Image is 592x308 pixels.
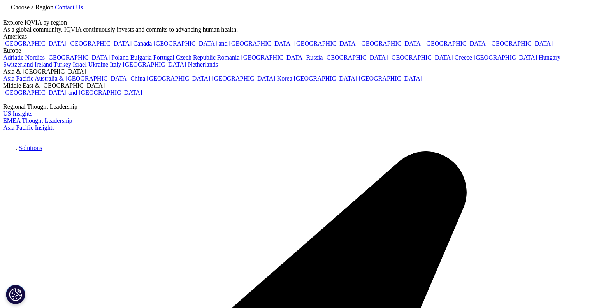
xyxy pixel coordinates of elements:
a: Asia Pacific Insights [3,124,54,131]
span: Choose a Region [11,4,53,11]
a: Romania [217,54,240,61]
a: [GEOGRAPHIC_DATA] [424,40,488,47]
a: [GEOGRAPHIC_DATA] [359,40,423,47]
a: [GEOGRAPHIC_DATA] [489,40,553,47]
a: Contact Us [55,4,83,11]
a: [GEOGRAPHIC_DATA] [390,54,453,61]
a: EMEA Thought Leadership [3,117,72,124]
a: [GEOGRAPHIC_DATA] [324,54,388,61]
a: Switzerland [3,61,33,68]
a: [GEOGRAPHIC_DATA] [294,40,358,47]
a: Czech Republic [176,54,216,61]
a: [GEOGRAPHIC_DATA] [359,75,422,82]
a: Nordics [25,54,45,61]
div: Asia & [GEOGRAPHIC_DATA] [3,68,589,75]
div: Middle East & [GEOGRAPHIC_DATA] [3,82,589,89]
a: [GEOGRAPHIC_DATA] [68,40,132,47]
a: [GEOGRAPHIC_DATA] [123,61,186,68]
a: Poland [111,54,128,61]
a: [GEOGRAPHIC_DATA] [212,75,276,82]
a: [GEOGRAPHIC_DATA] and [GEOGRAPHIC_DATA] [3,89,142,96]
a: [GEOGRAPHIC_DATA] [294,75,357,82]
div: As a global community, IQVIA continuously invests and commits to advancing human health. [3,26,589,33]
a: [GEOGRAPHIC_DATA] [147,75,210,82]
a: [GEOGRAPHIC_DATA] and [GEOGRAPHIC_DATA] [153,40,292,47]
a: Korea [277,75,292,82]
a: [GEOGRAPHIC_DATA] [3,40,67,47]
a: Hungary [539,54,560,61]
a: Ukraine [88,61,109,68]
a: [GEOGRAPHIC_DATA] [474,54,537,61]
div: Europe [3,47,589,54]
div: Explore IQVIA by region [3,19,589,26]
a: Portugal [153,54,174,61]
div: Regional Thought Leadership [3,103,589,110]
a: [GEOGRAPHIC_DATA] [46,54,110,61]
a: Russia [306,54,323,61]
a: Bulgaria [130,54,152,61]
a: Israel [73,61,87,68]
button: Cookies Settings [6,285,25,304]
a: Greece [455,54,472,61]
a: Adriatic [3,54,23,61]
a: China [130,75,145,82]
a: Solutions [19,144,42,151]
a: Asia Pacific [3,75,33,82]
a: Canada [133,40,152,47]
a: Ireland [34,61,52,68]
a: Turkey [53,61,71,68]
a: Australia & [GEOGRAPHIC_DATA] [35,75,129,82]
a: Netherlands [188,61,218,68]
a: Italy [110,61,121,68]
div: Americas [3,33,589,40]
a: US Insights [3,110,32,117]
a: [GEOGRAPHIC_DATA] [241,54,305,61]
